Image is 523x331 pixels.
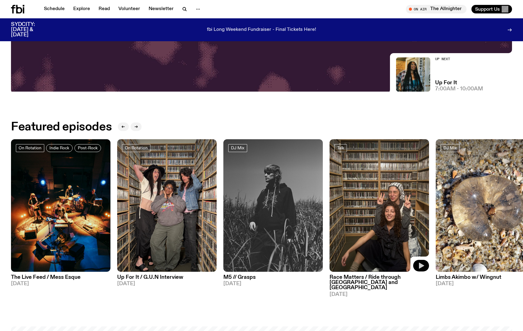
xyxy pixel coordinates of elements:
span: On Rotation [125,146,148,150]
h3: Up For It / G.U.N Interview [117,275,217,280]
span: 7:00am - 10:00am [435,86,483,92]
a: Up For It / G.U.N Interview[DATE] [117,272,217,286]
span: [DATE] [11,281,110,286]
span: [DATE] [223,281,323,286]
h3: Race Matters / Ride through [GEOGRAPHIC_DATA] and [GEOGRAPHIC_DATA] [330,275,429,290]
a: DJ Mix [228,144,247,152]
h3: The Live Feed / Mess Esque [11,275,110,280]
span: [DATE] [330,292,429,297]
span: Talk [337,146,344,150]
a: Up For It [435,80,457,85]
a: Read [95,5,114,13]
button: On AirThe Allnighter [406,5,467,13]
img: Ify - a Brown Skin girl with black braided twists, looking up to the side with her tongue stickin... [396,57,430,92]
span: Support Us [475,6,500,12]
span: [DATE] [117,281,217,286]
a: Schedule [40,5,68,13]
a: Race Matters / Ride through [GEOGRAPHIC_DATA] and [GEOGRAPHIC_DATA][DATE] [330,272,429,297]
h3: M5 // Grasps [223,275,323,280]
span: DJ Mix [443,146,457,150]
span: Indie Rock [49,146,69,150]
a: M5 // Grasps[DATE] [223,272,323,286]
h2: Up Next [435,57,483,61]
button: Support Us [471,5,512,13]
img: Sara and Malaak squatting on ground in fbi music library. Sara is making peace signs behind Malaa... [330,139,429,272]
p: fbi Long Weekend Fundraiser - Final Tickets Here! [207,27,316,33]
h2: Featured episodes [11,122,112,133]
a: On Rotation [122,144,150,152]
a: Explore [70,5,94,13]
a: Volunteer [115,5,144,13]
span: DJ Mix [231,146,244,150]
span: Post-Rock [78,146,98,150]
a: DJ Mix [441,144,460,152]
a: The Live Feed / Mess Esque[DATE] [11,272,110,286]
a: Talk [334,144,347,152]
a: Newsletter [145,5,177,13]
a: Post-Rock [74,144,101,152]
span: On Rotation [19,146,41,150]
h3: SYDCITY: [DATE] & [DATE] [11,22,50,38]
a: Indie Rock [46,144,73,152]
a: On Rotation [16,144,44,152]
